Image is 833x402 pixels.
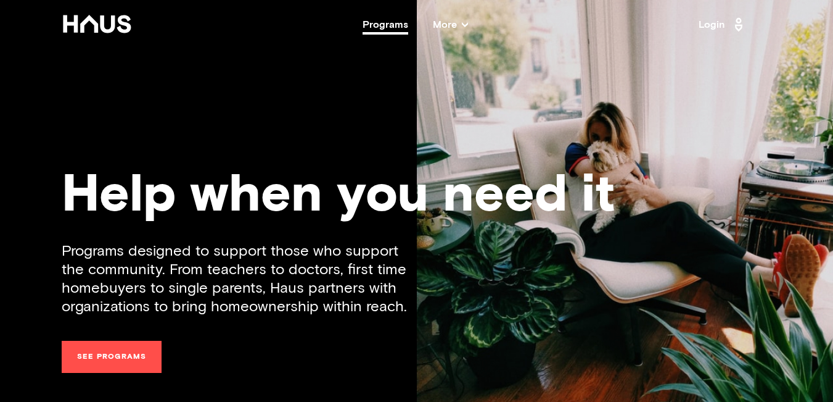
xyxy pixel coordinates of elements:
[433,20,468,30] span: More
[62,242,417,316] div: Programs designed to support those who support the community. From teachers to doctors, first tim...
[699,15,747,35] a: Login
[62,170,771,222] div: Help when you need it
[363,20,408,30] a: Programs
[62,341,162,373] a: See programs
